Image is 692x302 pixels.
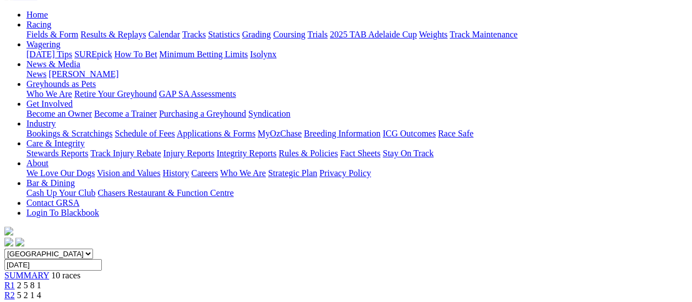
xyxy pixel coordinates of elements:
span: 10 races [51,271,80,280]
a: Fields & Form [26,30,78,39]
a: We Love Our Dogs [26,168,95,178]
a: Greyhounds as Pets [26,79,96,89]
a: [DATE] Tips [26,50,72,59]
a: Who We Are [220,168,266,178]
a: Contact GRSA [26,198,79,207]
a: Wagering [26,40,61,49]
a: Careers [191,168,218,178]
a: Strategic Plan [268,168,317,178]
a: Tracks [182,30,206,39]
a: SUMMARY [4,271,49,280]
a: Applications & Forms [177,129,255,138]
img: twitter.svg [15,238,24,246]
a: Track Injury Rebate [90,149,161,158]
a: 2025 TAB Adelaide Cup [330,30,417,39]
a: Race Safe [438,129,473,138]
span: 2 5 8 1 [17,281,41,290]
a: Results & Replays [80,30,146,39]
a: GAP SA Assessments [159,89,236,98]
a: Isolynx [250,50,276,59]
a: Fact Sheets [340,149,380,158]
a: Weights [419,30,448,39]
a: Calendar [148,30,180,39]
a: Get Involved [26,99,73,108]
a: Become a Trainer [94,109,157,118]
a: Track Maintenance [450,30,517,39]
a: Purchasing a Greyhound [159,109,246,118]
a: R2 [4,290,15,300]
a: Minimum Betting Limits [159,50,248,59]
a: Vision and Values [97,168,160,178]
a: Home [26,10,48,19]
a: R1 [4,281,15,290]
input: Select date [4,259,102,271]
a: Rules & Policies [279,149,338,158]
a: Chasers Restaurant & Function Centre [97,188,233,197]
div: Wagering [26,50,688,59]
a: Become an Owner [26,109,92,118]
a: History [162,168,189,178]
div: Care & Integrity [26,149,688,158]
div: Greyhounds as Pets [26,89,688,99]
div: News & Media [26,69,688,79]
a: Care & Integrity [26,139,85,148]
span: 5 2 1 4 [17,290,41,300]
a: [PERSON_NAME] [48,69,118,79]
div: Get Involved [26,109,688,119]
a: How To Bet [115,50,157,59]
a: Who We Are [26,89,72,98]
a: Racing [26,20,51,29]
a: SUREpick [74,50,112,59]
a: Syndication [248,109,290,118]
a: MyOzChase [258,129,302,138]
a: Cash Up Your Club [26,188,95,197]
a: Schedule of Fees [115,129,175,138]
a: Breeding Information [304,129,380,138]
a: News [26,69,46,79]
a: Stay On Track [383,149,433,158]
a: Injury Reports [163,149,214,158]
a: News & Media [26,59,80,69]
a: Coursing [273,30,306,39]
a: Bookings & Scratchings [26,129,112,138]
div: Racing [26,30,688,40]
a: Privacy Policy [319,168,371,178]
a: Login To Blackbook [26,208,99,217]
a: Industry [26,119,56,128]
a: Integrity Reports [216,149,276,158]
a: Statistics [208,30,240,39]
img: logo-grsa-white.png [4,227,13,235]
a: Trials [307,30,328,39]
div: Bar & Dining [26,188,688,198]
div: Industry [26,129,688,139]
img: facebook.svg [4,238,13,246]
a: ICG Outcomes [383,129,435,138]
a: About [26,158,48,168]
a: Stewards Reports [26,149,88,158]
a: Grading [242,30,271,39]
a: Bar & Dining [26,178,75,188]
a: Retire Your Greyhound [74,89,157,98]
div: About [26,168,688,178]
